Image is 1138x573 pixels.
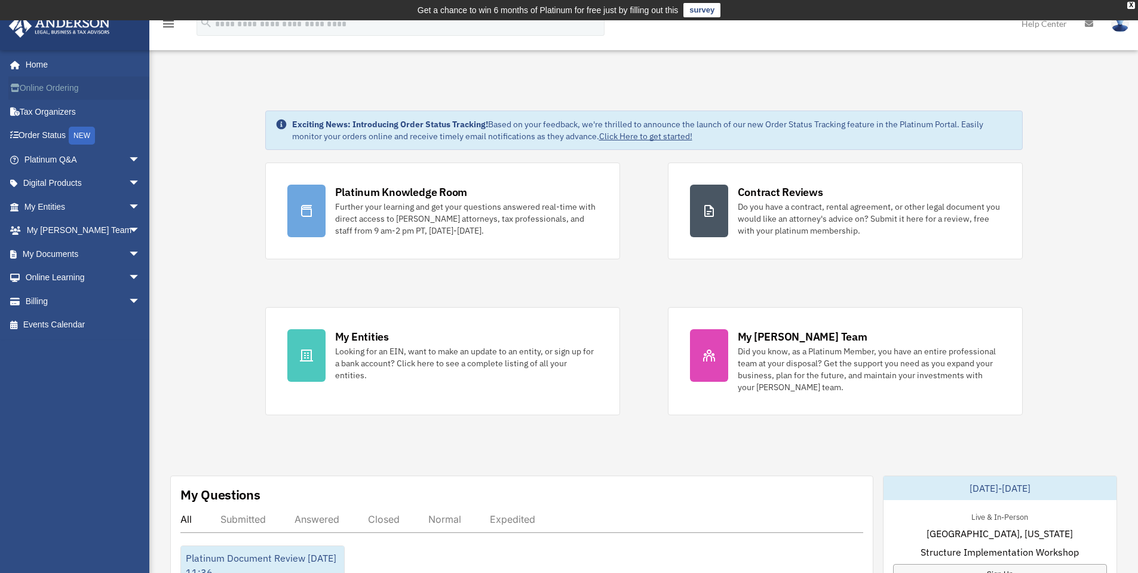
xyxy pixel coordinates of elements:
a: Events Calendar [8,313,158,337]
a: My Entities Looking for an EIN, want to make an update to an entity, or sign up for a bank accoun... [265,307,620,415]
span: [GEOGRAPHIC_DATA], [US_STATE] [927,526,1073,541]
span: arrow_drop_down [128,266,152,290]
strong: Exciting News: Introducing Order Status Tracking! [292,119,488,130]
div: NEW [69,127,95,145]
a: Click Here to get started! [599,131,692,142]
div: Live & In-Person [962,510,1038,522]
div: Further your learning and get your questions answered real-time with direct access to [PERSON_NAM... [335,201,598,237]
i: menu [161,17,176,31]
div: Submitted [220,513,266,525]
div: My Entities [335,329,389,344]
span: arrow_drop_down [128,219,152,243]
a: Platinum Knowledge Room Further your learning and get your questions answered real-time with dire... [265,163,620,259]
span: arrow_drop_down [128,242,152,266]
div: Contract Reviews [738,185,823,200]
a: Platinum Q&Aarrow_drop_down [8,148,158,171]
a: Online Ordering [8,76,158,100]
div: My [PERSON_NAME] Team [738,329,867,344]
div: Looking for an EIN, want to make an update to an entity, or sign up for a bank account? Click her... [335,345,598,381]
div: Normal [428,513,461,525]
div: [DATE]-[DATE] [884,476,1116,500]
a: survey [683,3,720,17]
span: arrow_drop_down [128,148,152,172]
div: Did you know, as a Platinum Member, you have an entire professional team at your disposal? Get th... [738,345,1001,393]
a: Contract Reviews Do you have a contract, rental agreement, or other legal document you would like... [668,163,1023,259]
a: Home [8,53,152,76]
img: Anderson Advisors Platinum Portal [5,14,114,38]
div: Closed [368,513,400,525]
a: Tax Organizers [8,100,158,124]
span: arrow_drop_down [128,195,152,219]
div: Based on your feedback, we're thrilled to announce the launch of our new Order Status Tracking fe... [292,118,1013,142]
span: Structure Implementation Workshop [921,545,1079,559]
a: menu [161,21,176,31]
a: Digital Productsarrow_drop_down [8,171,158,195]
a: My Entitiesarrow_drop_down [8,195,158,219]
a: Billingarrow_drop_down [8,289,158,313]
a: My [PERSON_NAME] Teamarrow_drop_down [8,219,158,243]
div: All [180,513,192,525]
div: close [1127,2,1135,9]
span: arrow_drop_down [128,171,152,196]
i: search [200,16,213,29]
span: arrow_drop_down [128,289,152,314]
div: Answered [295,513,339,525]
a: Order StatusNEW [8,124,158,148]
div: Do you have a contract, rental agreement, or other legal document you would like an attorney's ad... [738,201,1001,237]
img: User Pic [1111,15,1129,32]
a: Online Learningarrow_drop_down [8,266,158,290]
a: My Documentsarrow_drop_down [8,242,158,266]
a: My [PERSON_NAME] Team Did you know, as a Platinum Member, you have an entire professional team at... [668,307,1023,415]
div: Expedited [490,513,535,525]
div: My Questions [180,486,260,504]
div: Get a chance to win 6 months of Platinum for free just by filling out this [418,3,679,17]
div: Platinum Knowledge Room [335,185,468,200]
